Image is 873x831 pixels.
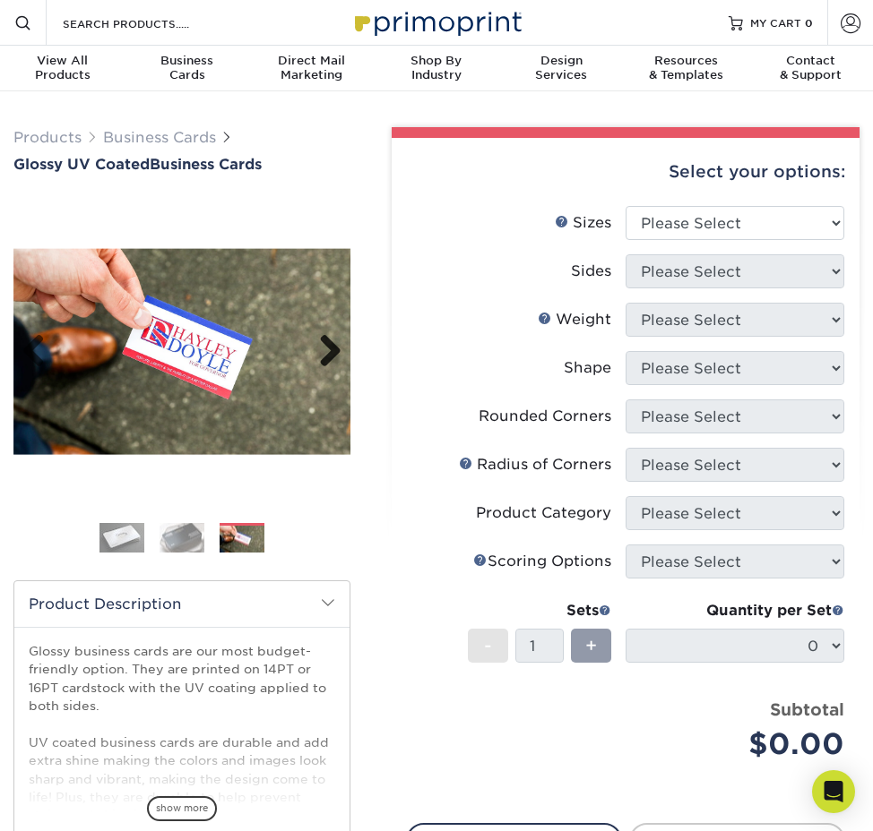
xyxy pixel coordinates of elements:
img: Primoprint [347,3,526,41]
span: Design [499,54,624,68]
strong: Subtotal [770,699,844,719]
a: Contact& Support [748,46,873,93]
h2: Product Description [14,581,350,627]
span: Contact [748,54,873,68]
span: Direct Mail [249,54,374,68]
div: Select your options: [406,138,845,206]
img: Business Cards 02 [160,522,204,553]
div: Industry [374,54,498,82]
div: Sides [571,261,611,282]
a: Shop ByIndustry [374,46,498,93]
div: Product Category [476,502,611,524]
div: Rounded Corners [479,406,611,427]
span: show more [147,796,217,820]
a: DesignServices [499,46,624,93]
div: Services [499,54,624,82]
img: Business Cards 03 [220,525,264,553]
div: Sets [468,600,611,621]
input: SEARCH PRODUCTS..... [61,13,236,34]
div: Quantity per Set [626,600,844,621]
div: Marketing [249,54,374,82]
div: Shape [564,357,611,379]
div: Weight [538,309,611,330]
div: $0.00 [639,723,844,766]
div: & Support [748,54,873,82]
a: Business Cards [103,129,216,146]
span: Business [125,54,249,68]
h1: Business Cards [13,156,350,173]
a: BusinessCards [125,46,249,93]
img: Business Cards 01 [99,515,144,560]
span: - [484,632,492,659]
span: Resources [624,54,748,68]
span: + [585,632,597,659]
a: Resources& Templates [624,46,748,93]
div: & Templates [624,54,748,82]
div: Sizes [555,212,611,234]
a: Direct MailMarketing [249,46,374,93]
span: MY CART [750,15,801,30]
div: Open Intercom Messenger [812,770,855,813]
img: Glossy UV Coated 03 [13,248,350,455]
span: 0 [805,16,813,29]
a: Products [13,129,82,146]
span: Glossy UV Coated [13,156,150,173]
div: Cards [125,54,249,82]
div: Radius of Corners [459,454,611,475]
span: Shop By [374,54,498,68]
div: Scoring Options [473,551,611,572]
a: Glossy UV CoatedBusiness Cards [13,156,350,173]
